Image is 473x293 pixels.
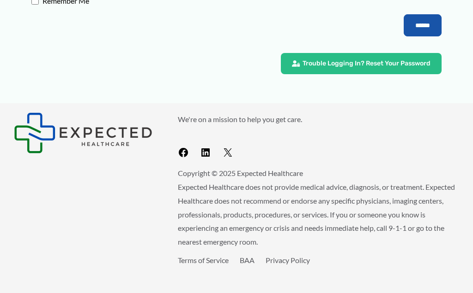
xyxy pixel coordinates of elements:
span: Expected Healthcare does not provide medical advice, diagnosis, or treatment. Expected Healthcare... [178,182,455,246]
a: Trouble Logging In? Reset Your Password [281,53,442,74]
a: Terms of Service [178,256,229,264]
aside: Footer Widget 3 [178,253,459,288]
a: Privacy Policy [266,256,310,264]
aside: Footer Widget 2 [178,112,459,162]
p: We're on a mission to help you get care. [178,112,459,126]
img: Expected Healthcare Logo - side, dark font, small [14,112,152,153]
span: Trouble Logging In? Reset Your Password [303,60,431,67]
a: BAA [240,256,255,264]
span: Copyright © 2025 Expected Healthcare [178,169,303,177]
aside: Footer Widget 1 [14,112,155,153]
